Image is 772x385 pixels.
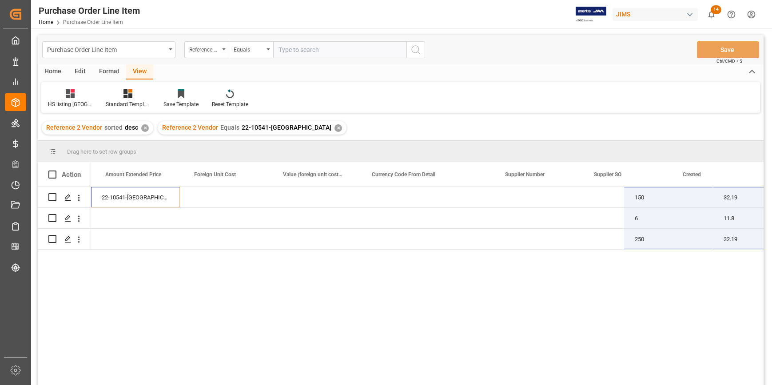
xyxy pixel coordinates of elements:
[38,187,91,208] div: Press SPACE to select this row.
[92,64,126,79] div: Format
[716,58,742,64] span: Ctrl/CMD + S
[624,187,713,207] div: 150
[406,41,425,58] button: search button
[212,100,248,108] div: Reset Template
[701,4,721,24] button: show 14 new notifications
[594,171,621,178] span: Supplier SO
[68,64,92,79] div: Edit
[229,41,273,58] button: open menu
[189,44,219,54] div: Reference 2 Vendor
[194,171,236,178] span: Foreign Unit Cost
[106,100,150,108] div: Standard Templates
[67,148,136,155] span: Drag here to set row groups
[62,171,81,179] div: Action
[47,44,166,55] div: Purchase Order Line Item
[624,208,713,228] div: 6
[220,124,239,131] span: Equals
[613,8,698,21] div: JIMS
[141,124,149,132] div: ✕
[697,41,759,58] button: Save
[125,124,138,131] span: desc
[126,64,153,79] div: View
[39,19,53,25] a: Home
[38,64,68,79] div: Home
[372,171,435,178] span: Currency Code From Detail
[38,208,91,229] div: Press SPACE to select this row.
[48,100,92,108] div: HS listing [GEOGRAPHIC_DATA]
[242,124,331,131] span: 22-10541-[GEOGRAPHIC_DATA]
[39,4,140,17] div: Purchase Order Line Item
[683,171,701,178] span: Created
[163,100,199,108] div: Save Template
[273,41,406,58] input: Type to search
[105,171,161,178] span: Amount Extended Price
[613,6,701,23] button: JIMS
[104,124,123,131] span: sorted
[234,44,264,54] div: Equals
[624,229,713,249] div: 250
[42,41,175,58] button: open menu
[334,124,342,132] div: ✕
[184,41,229,58] button: open menu
[576,7,606,22] img: Exertis%20JAM%20-%20Email%20Logo.jpg_1722504956.jpg
[162,124,218,131] span: Reference 2 Vendor
[283,171,342,178] span: Value (foreign unit cost x qty)
[91,187,180,207] div: 22-10541-[GEOGRAPHIC_DATA]
[721,4,741,24] button: Help Center
[711,5,721,14] span: 14
[505,171,545,178] span: Supplier Number
[38,229,91,250] div: Press SPACE to select this row.
[46,124,102,131] span: Reference 2 Vendor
